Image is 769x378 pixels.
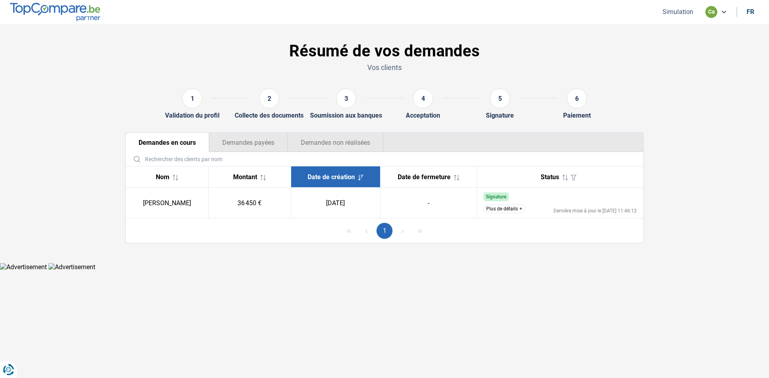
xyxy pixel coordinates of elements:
td: - [380,188,477,218]
div: 1 [182,88,202,108]
div: Paiement [563,112,591,119]
span: Nom [156,173,169,181]
div: Dernière mise à jour le [DATE] 11:46:12 [554,208,637,213]
span: Signature [486,194,506,200]
div: 2 [259,88,279,108]
button: Demandes en cours [126,133,209,152]
div: 3 [336,88,356,108]
td: [DATE] [291,188,380,218]
span: Status [541,173,559,181]
button: Simulation [660,8,696,16]
div: Signature [486,112,514,119]
button: Demandes payées [209,133,288,152]
button: First Page [341,223,357,239]
div: fr [747,8,754,16]
h1: Résumé de vos demandes [125,42,644,61]
button: Next Page [395,223,411,239]
div: 6 [567,88,587,108]
button: Page 1 [376,223,393,239]
div: Soumission aux banques [310,112,382,119]
div: Acceptation [406,112,440,119]
img: Advertisement [48,263,95,271]
div: 5 [490,88,510,108]
div: ca [705,6,717,18]
button: Plus de détails [483,204,525,213]
td: 36 450 € [208,188,291,218]
div: 4 [413,88,433,108]
span: Date de fermeture [398,173,451,181]
img: TopCompare.be [10,3,100,21]
button: Previous Page [358,223,374,239]
td: [PERSON_NAME] [126,188,208,218]
div: Validation du profil [165,112,219,119]
button: Last Page [412,223,428,239]
span: Montant [233,173,257,181]
button: Demandes non réalisées [288,133,384,152]
div: Collecte des documents [235,112,304,119]
input: Rechercher des clients par nom [129,152,640,166]
p: Vos clients [125,62,644,72]
span: Date de création [308,173,355,181]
